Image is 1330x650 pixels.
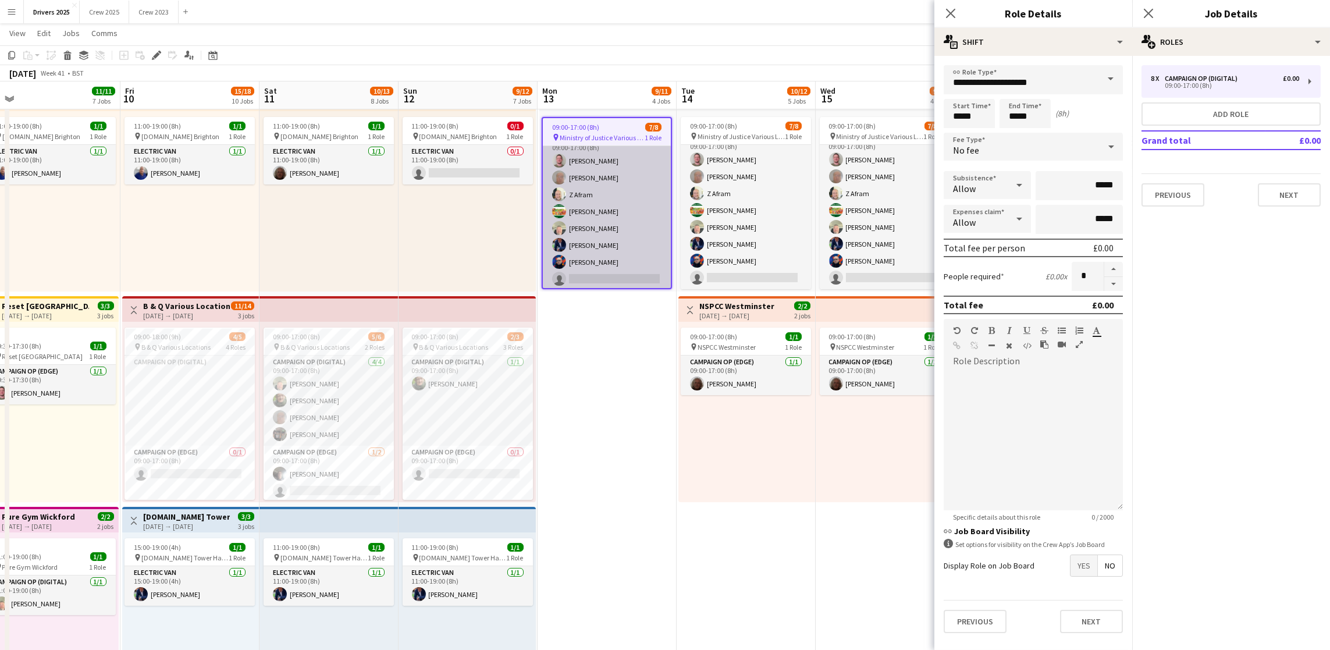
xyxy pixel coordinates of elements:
[652,97,671,105] div: 4 Jobs
[953,144,979,156] span: No fee
[229,122,246,130] span: 1/1
[37,28,51,38] span: Edit
[944,271,1004,282] label: People required
[1141,183,1204,207] button: Previous
[87,26,122,41] a: Comms
[681,132,811,289] app-card-role: Campaign Op (Digital)1I7/809:00-17:00 (8h)[PERSON_NAME][PERSON_NAME]Z Afram[PERSON_NAME][PERSON_N...
[90,563,106,571] span: 1 Role
[62,28,80,38] span: Jobs
[1151,74,1165,83] div: 8 x
[820,117,950,289] app-job-card: 09:00-17:00 (8h)7/8 Ministry of Justice Various Locations1 RoleCampaign Op (Digital)1I7/809:00-17...
[368,332,385,341] span: 5/6
[125,566,255,606] app-card-role: Electric Van1/115:00-19:00 (4h)[PERSON_NAME]
[1151,83,1299,88] div: 09:00-17:00 (8h)
[645,133,662,142] span: 1 Role
[231,87,254,95] span: 15/18
[681,86,695,96] span: Tue
[134,122,181,130] span: 11:00-19:00 (8h)
[419,132,497,141] span: [DOMAIN_NAME] Brighton
[542,117,672,289] app-job-card: 09:00-17:00 (8h)7/8 Ministry of Justice Various Locations1 RoleCampaign Op (Digital)1I7/809:00-17...
[930,87,950,95] span: 9/11
[944,526,1123,537] h3: Job Board Visibility
[419,343,489,351] span: B & Q Various Locations
[1265,131,1321,150] td: £0.00
[403,566,533,606] app-card-role: Electric Van1/111:00-19:00 (8h)[PERSON_NAME]
[953,183,976,194] span: Allow
[552,123,599,132] span: 09:00-17:00 (8h)
[681,117,811,289] app-job-card: 09:00-17:00 (8h)7/8 Ministry of Justice Various Locations1 RoleCampaign Op (Digital)1I7/809:00-17...
[680,92,695,105] span: 14
[787,87,810,95] span: 10/12
[412,122,459,130] span: 11:00-19:00 (8h)
[143,301,230,311] h3: B & Q Various Locations
[370,87,393,95] span: 10/13
[785,343,802,351] span: 1 Role
[125,538,255,606] div: 15:00-19:00 (4h)1/1 [DOMAIN_NAME] Tower Hamlets1 RoleElectric Van1/115:00-19:00 (4h)[PERSON_NAME]
[91,28,118,38] span: Comms
[141,132,219,141] span: [DOMAIN_NAME] Brighton
[229,543,246,552] span: 1/1
[403,328,533,500] app-job-card: 09:00-17:00 (8h)2/3 B & Q Various Locations3 RolesCampaign Op (Digital)1/109:00-17:00 (8h)[PERSON...
[1258,183,1321,207] button: Next
[2,132,80,141] span: [DOMAIN_NAME] Brighton
[1141,131,1265,150] td: Grand total
[280,343,350,351] span: B & Q Various Locations
[2,352,83,361] span: Reset [GEOGRAPHIC_DATA]
[368,122,385,130] span: 1/1
[238,310,254,320] div: 3 jobs
[988,341,996,350] button: Horizontal Line
[141,343,211,351] span: B & Q Various Locations
[934,6,1132,21] h3: Role Details
[788,97,810,105] div: 5 Jobs
[560,133,645,142] span: Ministry of Justice Various Locations
[1045,271,1067,282] div: £0.00 x
[1093,242,1114,254] div: £0.00
[125,145,255,184] app-card-role: Electric Van1/111:00-19:00 (8h)[PERSON_NAME]
[403,145,533,184] app-card-role: Electric Van0/111:00-19:00 (8h)
[125,328,255,500] div: 09:00-18:00 (9h)4/5 B & Q Various Locations4 RolesCampaign Op (Digital)Campaign Op (Edge)0/109:00...
[229,132,246,141] span: 1 Role
[944,539,1123,550] div: Set options for visibility on the Crew App’s Job Board
[1092,299,1114,311] div: £0.00
[2,512,76,522] h3: Pure Gym Wickford
[264,117,394,184] app-job-card: 11:00-19:00 (8h)1/1 [DOMAIN_NAME] Brighton1 RoleElectric Van1/111:00-19:00 (8h)[PERSON_NAME]
[264,566,394,606] app-card-role: Electric Van1/111:00-19:00 (8h)[PERSON_NAME]
[543,133,671,290] app-card-role: Campaign Op (Digital)1I7/809:00-17:00 (8h)[PERSON_NAME][PERSON_NAME]Z Afram[PERSON_NAME][PERSON_N...
[264,328,394,500] app-job-card: 09:00-17:00 (8h)5/6 B & Q Various Locations2 RolesCampaign Op (Digital)4/409:00-17:00 (8h)[PERSON...
[264,86,277,96] span: Sat
[1132,28,1330,56] div: Roles
[90,132,106,141] span: 1 Role
[953,326,961,335] button: Undo
[930,97,949,105] div: 4 Jobs
[2,563,58,571] span: Pure Gym Wickford
[794,310,810,320] div: 2 jobs
[141,553,229,562] span: [DOMAIN_NAME] Tower Hamlets
[273,122,320,130] span: 11:00-19:00 (8h)
[143,311,230,320] div: [DATE] → [DATE]
[412,543,459,552] span: 11:00-19:00 (8h)
[690,122,737,130] span: 09:00-17:00 (8h)
[944,560,1034,571] label: Display Role on Job Board
[143,522,230,531] div: [DATE] → [DATE]
[820,132,950,289] app-card-role: Campaign Op (Digital)1I7/809:00-17:00 (8h)[PERSON_NAME][PERSON_NAME]Z Afram[PERSON_NAME][PERSON_N...
[944,513,1050,521] span: Specific details about this role
[98,301,114,310] span: 3/3
[368,132,385,141] span: 1 Role
[944,299,983,311] div: Total fee
[403,117,533,184] app-job-card: 11:00-19:00 (8h)0/1 [DOMAIN_NAME] Brighton1 RoleElectric Van0/111:00-19:00 (8h)
[1055,108,1069,119] div: (8h)
[934,28,1132,56] div: Shift
[924,122,941,130] span: 7/8
[953,216,976,228] span: Allow
[2,311,89,320] div: [DATE] → [DATE]
[238,521,254,531] div: 3 jobs
[829,122,876,130] span: 09:00-17:00 (8h)
[1093,326,1101,335] button: Text Color
[125,117,255,184] div: 11:00-19:00 (8h)1/1 [DOMAIN_NAME] Brighton1 RoleElectric Van1/111:00-19:00 (8h)[PERSON_NAME]
[944,242,1025,254] div: Total fee per person
[403,356,533,446] app-card-role: Campaign Op (Digital)1/109:00-17:00 (8h)[PERSON_NAME]
[98,521,114,531] div: 2 jobs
